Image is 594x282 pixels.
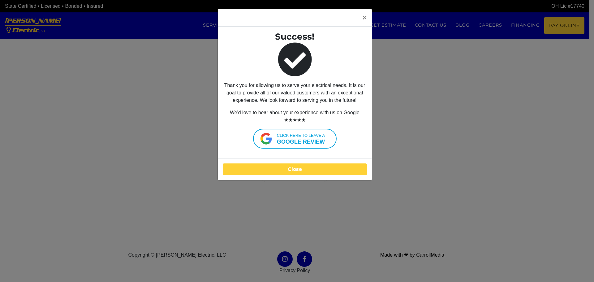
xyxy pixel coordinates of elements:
[223,32,367,42] h3: Success!
[362,14,367,21] span: ×
[223,82,367,104] p: Thank you for allowing us to serve your electrical needs. It is our goal to provide all of our va...
[223,109,367,124] p: We'd love to hear about your experience with us on Google ★★★★★
[253,129,337,149] a: Click here to leave agoogle review
[228,9,372,26] button: Close
[269,139,333,145] strong: google review
[223,163,367,175] button: Close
